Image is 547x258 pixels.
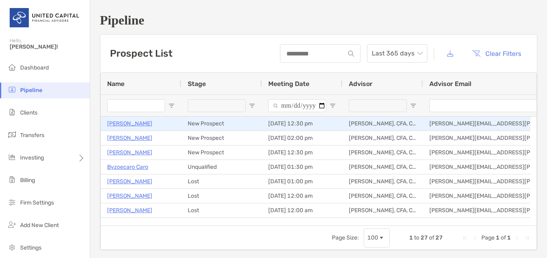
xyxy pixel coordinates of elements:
h3: Prospect List [110,48,172,59]
div: [DATE] 01:30 pm [262,160,342,174]
span: Page [481,234,495,241]
span: of [429,234,434,241]
input: Name Filter Input [107,99,165,112]
div: [PERSON_NAME], CFA, CFP® [342,131,423,145]
div: First Page [462,235,468,241]
span: 1 [496,234,499,241]
span: [PERSON_NAME]! [10,43,85,50]
div: New Prospect [181,117,262,131]
button: Open Filter Menu [249,102,255,109]
div: [PERSON_NAME], CFA, CFP® [342,218,423,232]
button: Clear Filters [466,45,527,62]
div: 100 [367,234,378,241]
div: [PERSON_NAME], CFA, CFP® [342,174,423,188]
div: [DATE] 02:00 pm [262,131,342,145]
button: Open Filter Menu [410,102,416,109]
a: [PERSON_NAME] [107,119,152,129]
img: pipeline icon [7,85,17,94]
span: Billing [20,177,35,184]
div: [DATE] 12:30 pm [262,145,342,160]
span: Transfers [20,132,44,139]
div: Unqualified [181,160,262,174]
div: [DATE] 12:30 pm [262,117,342,131]
span: Firm Settings [20,199,54,206]
span: Clients [20,109,37,116]
div: [DATE] 01:00 pm [262,174,342,188]
img: firm-settings icon [7,197,17,207]
a: [PERSON_NAME] [107,147,152,158]
div: [DATE] 12:30 am [262,218,342,232]
span: Meeting Date [268,80,309,88]
img: add_new_client icon [7,220,17,229]
span: Pipeline [20,87,42,94]
div: [DATE] 12:00 am [262,189,342,203]
span: of [501,234,506,241]
span: Add New Client [20,222,59,229]
span: Investing [20,154,44,161]
span: Name [107,80,124,88]
div: [PERSON_NAME], CFA, CFP® [342,203,423,217]
a: [PERSON_NAME] [107,205,152,215]
a: [PERSON_NAME] [107,133,152,143]
div: New Prospect [181,145,262,160]
a: Byzoecaro Caro [107,162,148,172]
div: [PERSON_NAME], CFA, CFP® [342,145,423,160]
a: [PERSON_NAME] [107,176,152,186]
div: [DATE] 12:00 am [262,203,342,217]
span: 27 [435,234,443,241]
img: dashboard icon [7,62,17,72]
span: Advisor Email [429,80,471,88]
button: Open Filter Menu [168,102,175,109]
span: Settings [20,244,41,251]
span: 27 [421,234,428,241]
span: Advisor [349,80,373,88]
input: Meeting Date Filter Input [268,99,326,112]
div: Page Size [364,228,390,248]
h1: Pipeline [100,13,537,28]
div: New Prospect [181,131,262,145]
img: billing icon [7,175,17,184]
div: [PERSON_NAME], CFA, CFP® [342,117,423,131]
div: Page Size: [332,234,359,241]
span: Last 365 days [372,45,423,62]
img: clients icon [7,107,17,117]
img: input icon [348,51,354,57]
span: to [414,234,419,241]
a: [PERSON_NAME] [107,191,152,201]
div: Unqualified [181,218,262,232]
img: settings icon [7,242,17,252]
div: Previous Page [472,235,478,241]
div: Lost [181,203,262,217]
div: Last Page [524,235,530,241]
div: Lost [181,174,262,188]
span: Dashboard [20,64,49,71]
div: Lost [181,189,262,203]
div: [PERSON_NAME], CFA, CFP® [342,160,423,174]
img: investing icon [7,152,17,162]
div: Next Page [514,235,520,241]
button: Open Filter Menu [329,102,336,109]
img: transfers icon [7,130,17,139]
span: 1 [409,234,413,241]
img: United Capital Logo [10,3,80,32]
span: Stage [188,80,206,88]
span: 1 [507,234,511,241]
div: [PERSON_NAME], CFA, CFP® [342,189,423,203]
